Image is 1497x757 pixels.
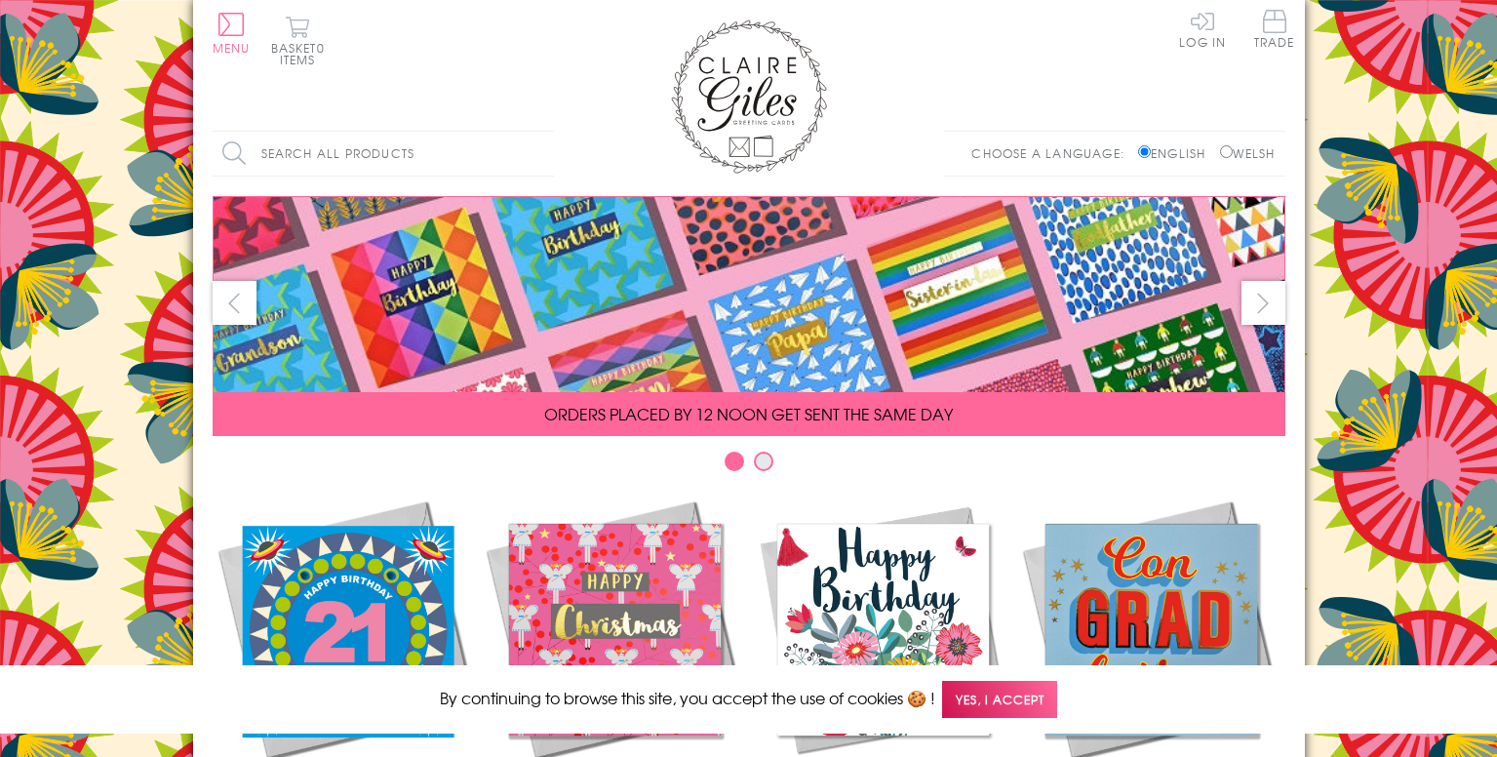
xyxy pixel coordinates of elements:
p: Choose a language: [971,144,1134,162]
button: Carousel Page 1 (Current Slide) [725,452,744,471]
button: next [1241,281,1285,325]
a: Trade [1254,10,1295,52]
span: Trade [1254,10,1295,48]
button: prev [213,281,256,325]
button: Menu [213,13,251,54]
input: Welsh [1220,145,1233,158]
span: ORDERS PLACED BY 12 NOON GET SENT THE SAME DAY [544,402,953,425]
span: Menu [213,39,251,57]
div: Carousel Pagination [213,451,1285,481]
button: Basket0 items [271,16,325,65]
label: Welsh [1220,144,1276,162]
a: Log In [1179,10,1226,48]
button: Carousel Page 2 [754,452,773,471]
input: Search all products [213,132,554,176]
input: Search [534,132,554,176]
label: English [1138,144,1215,162]
span: 0 items [280,39,325,68]
span: Yes, I accept [942,681,1057,719]
img: Claire Giles Greetings Cards [671,20,827,174]
input: English [1138,145,1151,158]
